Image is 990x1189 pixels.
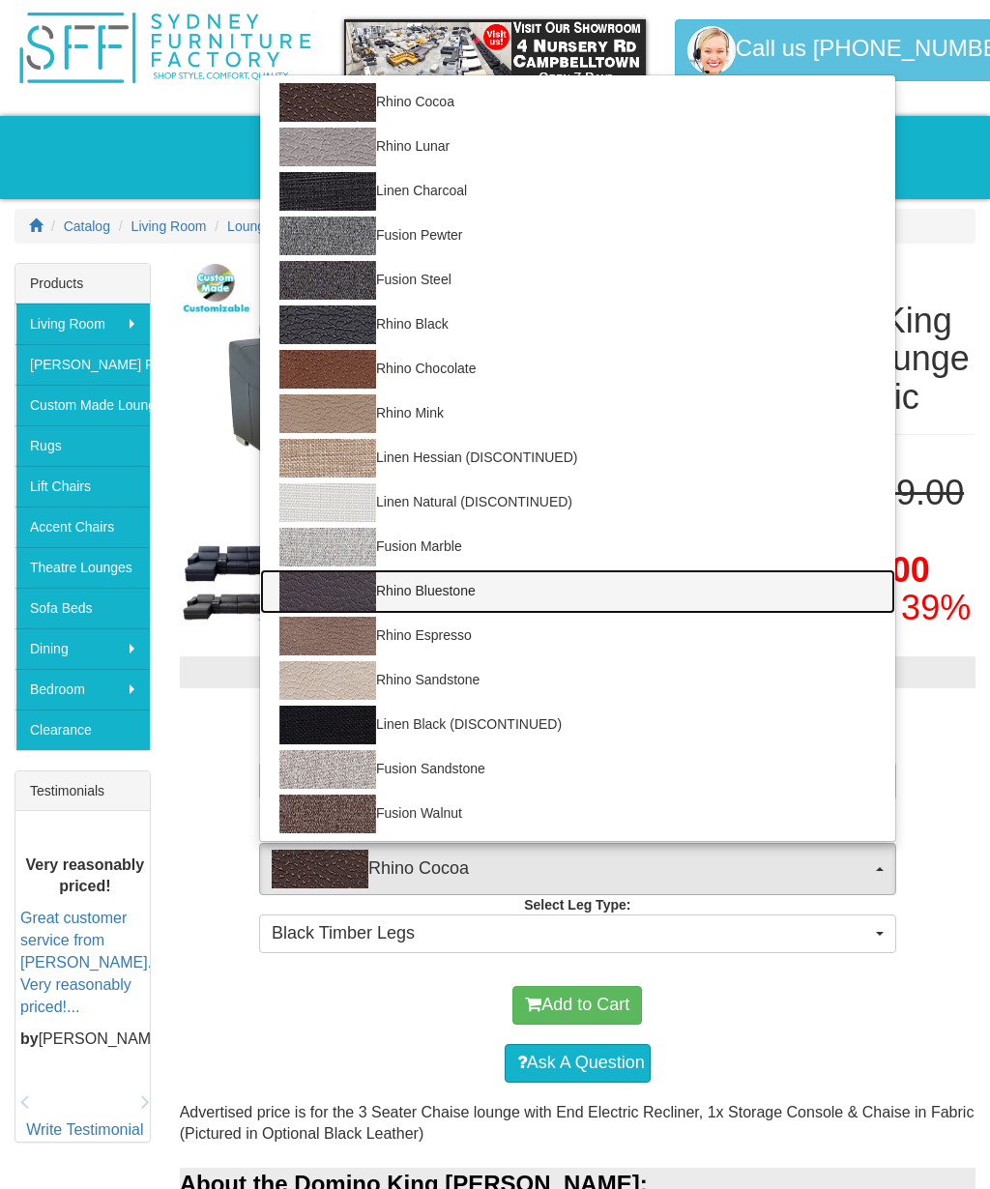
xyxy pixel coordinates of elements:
[260,303,895,347] a: Rhino Black
[260,347,895,391] a: Rhino Chocolate
[260,480,895,525] a: Linen Natural (DISCONTINUED)
[260,169,895,214] a: Linen Charcoal
[279,128,376,166] img: Rhino Lunar
[260,747,895,792] a: Fusion Sandstone
[279,706,376,744] img: Linen Black (DISCONTINUED)
[260,125,895,169] a: Rhino Lunar
[260,214,895,258] a: Fusion Pewter
[279,661,376,700] img: Rhino Sandstone
[260,614,895,658] a: Rhino Espresso
[279,483,376,522] img: Linen Natural (DISCONTINUED)
[260,525,895,569] a: Fusion Marble
[279,261,376,300] img: Fusion Steel
[279,795,376,833] img: Fusion Walnut
[279,83,376,122] img: Rhino Cocoa
[260,80,895,125] a: Rhino Cocoa
[279,750,376,789] img: Fusion Sandstone
[279,439,376,478] img: Linen Hessian (DISCONTINUED)
[260,792,895,836] a: Fusion Walnut
[260,391,895,436] a: Rhino Mink
[279,305,376,344] img: Rhino Black
[279,172,376,211] img: Linen Charcoal
[279,217,376,255] img: Fusion Pewter
[260,258,895,303] a: Fusion Steel
[279,617,376,655] img: Rhino Espresso
[279,572,376,611] img: Rhino Bluestone
[279,528,376,566] img: Fusion Marble
[260,658,895,703] a: Rhino Sandstone
[260,703,895,747] a: Linen Black (DISCONTINUED)
[279,350,376,389] img: Rhino Chocolate
[260,436,895,480] a: Linen Hessian (DISCONTINUED)
[279,394,376,433] img: Rhino Mink
[260,569,895,614] a: Rhino Bluestone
